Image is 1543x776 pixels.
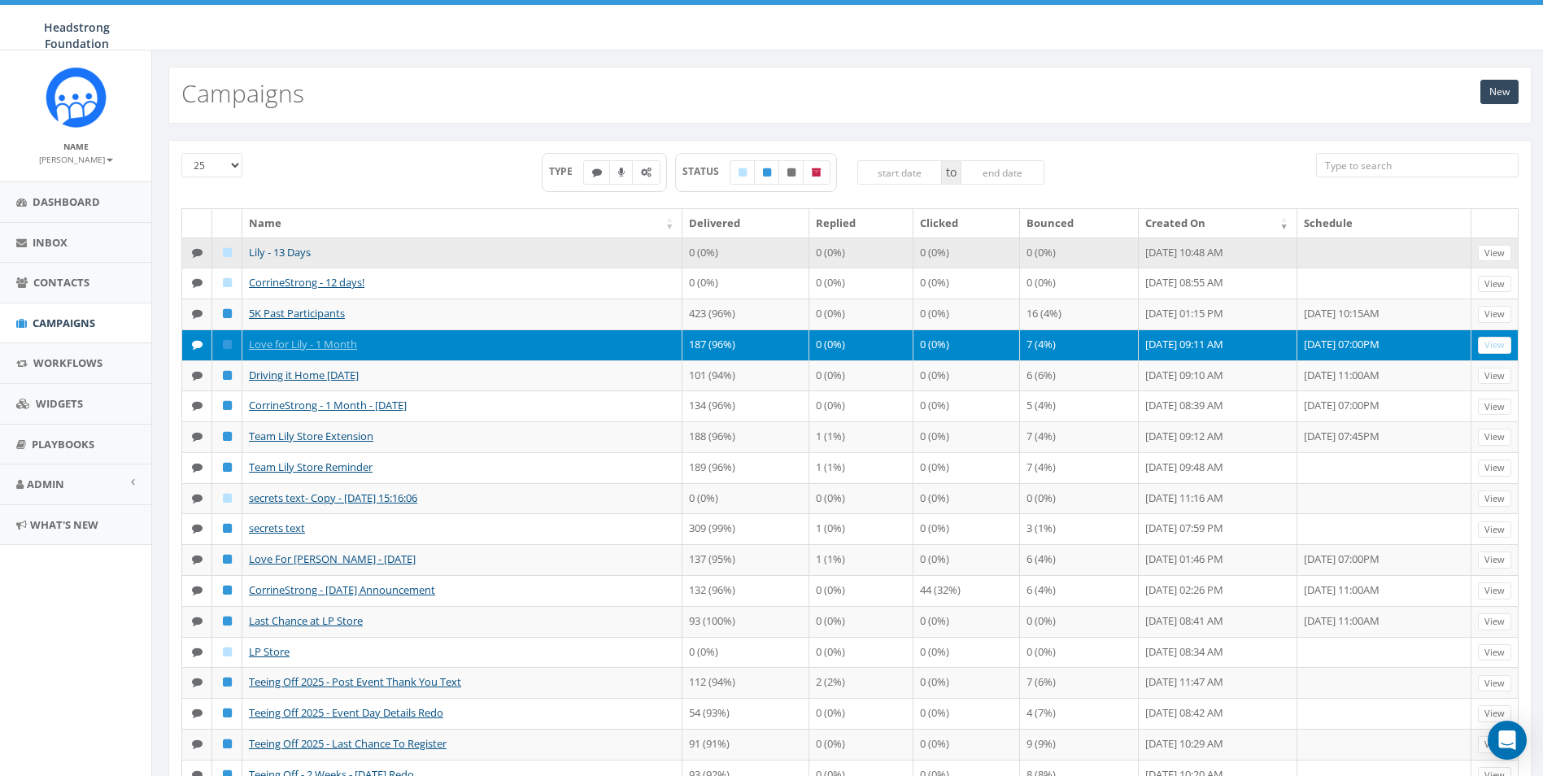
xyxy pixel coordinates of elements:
td: 0 (0%) [809,329,913,360]
td: 7 (6%) [1020,667,1139,698]
th: Replied [809,209,913,238]
td: [DATE] 10:29 AM [1139,729,1297,760]
a: View [1478,337,1511,354]
td: [DATE] 09:48 AM [1139,452,1297,483]
i: Text SMS [192,339,203,350]
td: 0 (0%) [913,698,1019,729]
td: 188 (96%) [682,421,809,452]
td: 1 (1%) [809,544,913,575]
label: Ringless Voice Mail [609,160,634,185]
i: Text SMS [192,677,203,687]
a: [PERSON_NAME] [39,151,113,166]
td: 132 (96%) [682,575,809,606]
a: View [1478,306,1511,323]
td: 6 (4%) [1020,575,1139,606]
span: What's New [30,517,98,532]
a: View [1478,276,1511,293]
td: 134 (96%) [682,390,809,421]
td: 0 (0%) [913,268,1019,299]
td: 0 (0%) [809,606,913,637]
a: View [1478,582,1511,599]
td: 187 (96%) [682,329,809,360]
td: [DATE] 07:00PM [1297,329,1471,360]
a: Teeing Off 2025 - Last Chance To Register [249,736,447,751]
a: Driving it Home [DATE] [249,368,359,382]
td: 0 (0%) [809,729,913,760]
td: 423 (96%) [682,299,809,329]
a: View [1478,736,1511,753]
td: 0 (0%) [809,575,913,606]
td: 0 (0%) [1020,238,1139,268]
a: View [1478,368,1511,385]
i: Published [223,554,232,565]
td: 0 (0%) [913,667,1019,698]
td: 2 (2%) [809,667,913,698]
a: View [1478,705,1511,722]
label: Draft [730,160,756,185]
i: Text SMS [192,554,203,565]
i: Text SMS [192,616,203,626]
small: Name [63,141,89,152]
td: [DATE] 11:00AM [1297,575,1471,606]
td: 6 (4%) [1020,544,1139,575]
i: Text SMS [192,739,203,749]
i: Text SMS [192,493,203,504]
td: 0 (0%) [1020,268,1139,299]
td: 1 (1%) [809,452,913,483]
td: 44 (32%) [913,575,1019,606]
a: Team Lily Store Reminder [249,460,373,474]
td: 0 (0%) [913,452,1019,483]
th: Created On: activate to sort column ascending [1139,209,1297,238]
td: 0 (0%) [809,268,913,299]
td: 7 (4%) [1020,329,1139,360]
td: 0 (0%) [809,238,913,268]
td: 1 (1%) [809,421,913,452]
input: Type to search [1316,153,1519,177]
td: 0 (0%) [682,268,809,299]
td: [DATE] 07:00PM [1297,390,1471,421]
i: Unpublished [787,168,795,177]
td: 0 (0%) [913,606,1019,637]
a: Love for Lily - 1 Month [249,337,357,351]
td: 0 (0%) [1020,606,1139,637]
i: Automated Message [641,168,652,177]
td: 137 (95%) [682,544,809,575]
i: Draft [223,277,232,288]
i: Text SMS [592,168,602,177]
label: Published [754,160,780,185]
i: Text SMS [192,277,203,288]
td: [DATE] 07:45PM [1297,421,1471,452]
td: 0 (0%) [913,299,1019,329]
a: View [1478,675,1511,692]
a: New [1480,80,1519,104]
a: 5K Past Participants [249,306,345,320]
td: 0 (0%) [913,390,1019,421]
i: Published [223,708,232,718]
td: [DATE] 08:55 AM [1139,268,1297,299]
td: [DATE] 11:00AM [1297,360,1471,391]
td: 93 (100%) [682,606,809,637]
td: [DATE] 10:15AM [1297,299,1471,329]
td: [DATE] 01:15 PM [1139,299,1297,329]
i: Text SMS [192,647,203,657]
td: 6 (6%) [1020,360,1139,391]
i: Published [223,370,232,381]
td: [DATE] 08:34 AM [1139,637,1297,668]
i: Published [223,308,232,319]
span: Inbox [33,235,68,250]
i: Draft [223,493,232,504]
a: Team Lily Store Extension [249,429,373,443]
td: [DATE] 08:39 AM [1139,390,1297,421]
td: 0 (0%) [1020,483,1139,514]
i: Ringless Voice Mail [618,168,625,177]
td: 0 (0%) [913,360,1019,391]
a: View [1478,644,1511,661]
td: 5 (4%) [1020,390,1139,421]
small: [PERSON_NAME] [39,154,113,165]
span: Headstrong Foundation [44,20,110,51]
a: View [1478,245,1511,262]
i: Text SMS [192,370,203,381]
td: 0 (0%) [682,483,809,514]
td: 1 (0%) [809,513,913,544]
td: [DATE] 01:46 PM [1139,544,1297,575]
